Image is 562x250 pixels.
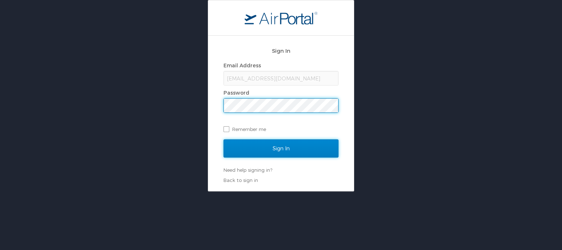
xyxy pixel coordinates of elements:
[223,47,339,55] h2: Sign In
[223,62,261,68] label: Email Address
[223,167,272,173] a: Need help signing in?
[245,11,317,24] img: logo
[223,90,249,96] label: Password
[223,139,339,158] input: Sign In
[223,177,258,183] a: Back to sign in
[223,124,339,135] label: Remember me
